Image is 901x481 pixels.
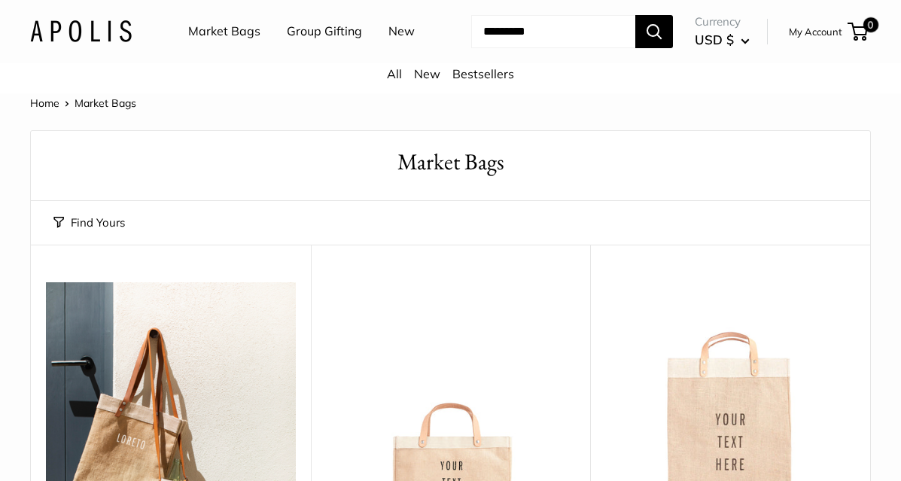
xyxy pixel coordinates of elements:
[863,17,878,32] span: 0
[287,20,362,43] a: Group Gifting
[53,146,848,178] h1: Market Bags
[75,96,136,110] span: Market Bags
[30,93,136,113] nav: Breadcrumb
[53,212,125,233] button: Find Yours
[188,20,260,43] a: Market Bags
[387,66,402,81] a: All
[388,20,415,43] a: New
[30,96,59,110] a: Home
[695,28,750,52] button: USD $
[635,15,673,48] button: Search
[789,23,842,41] a: My Account
[30,20,132,42] img: Apolis
[695,32,734,47] span: USD $
[452,66,514,81] a: Bestsellers
[414,66,440,81] a: New
[695,11,750,32] span: Currency
[849,23,868,41] a: 0
[471,15,635,48] input: Search...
